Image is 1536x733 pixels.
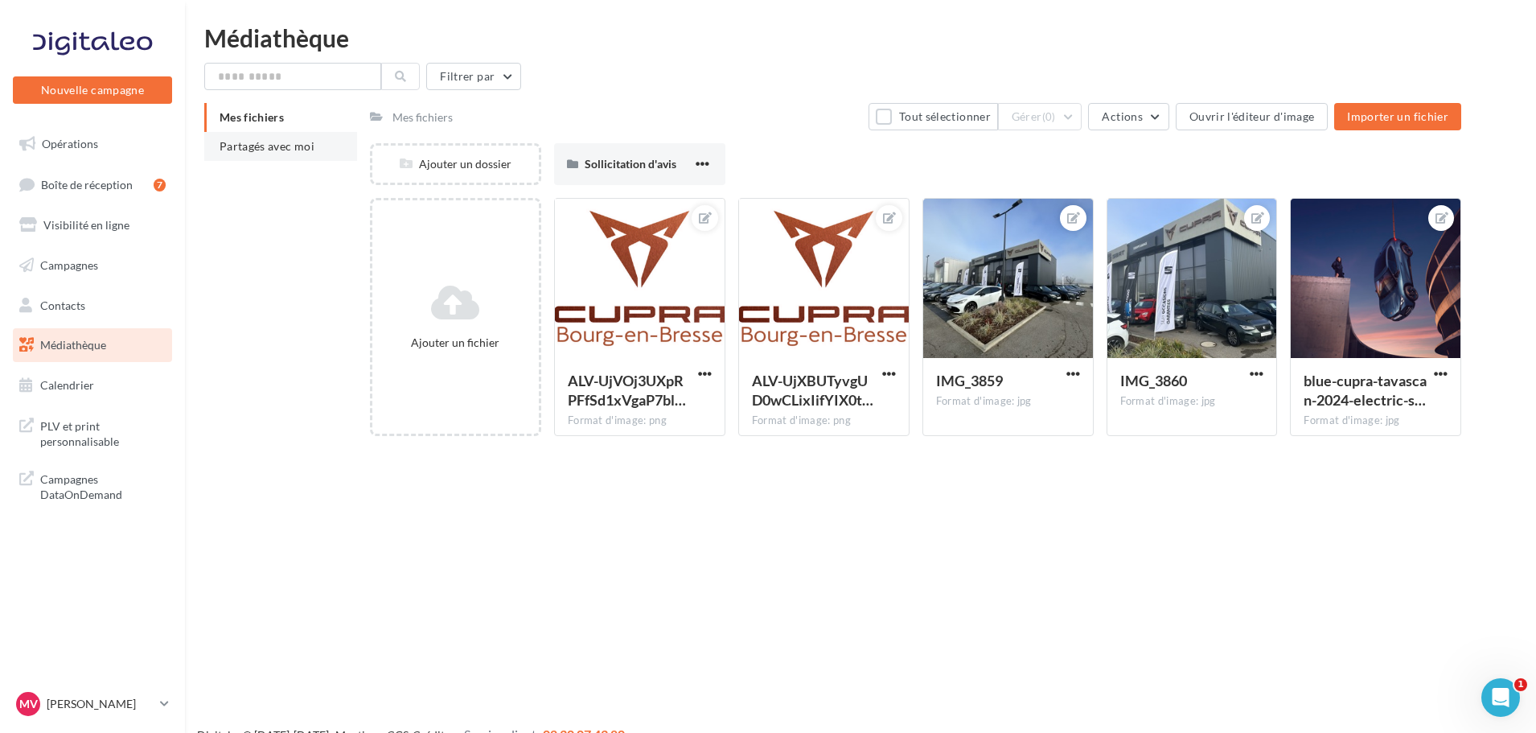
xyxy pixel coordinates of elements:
[1304,372,1427,409] span: blue-cupra-tavascan-2024-electric-suv-coupe
[40,258,98,272] span: Campagnes
[40,415,166,450] span: PLV et print personnalisable
[869,103,997,130] button: Tout sélectionner
[40,338,106,352] span: Médiathèque
[43,218,129,232] span: Visibilité en ligne
[10,369,175,402] a: Calendrier
[40,298,85,311] span: Contacts
[998,103,1082,130] button: Gérer(0)
[10,462,175,509] a: Campagnes DataOnDemand
[1334,103,1461,130] button: Importer un fichier
[936,372,1003,389] span: IMG_3859
[936,394,1080,409] div: Format d'image: jpg
[568,414,712,428] div: Format d'image: png
[426,63,521,90] button: Filtrer par
[220,110,284,124] span: Mes fichiers
[585,157,676,171] span: Sollicitation d'avis
[10,328,175,362] a: Médiathèque
[1120,372,1187,389] span: IMG_3860
[154,179,166,191] div: 7
[204,26,1517,50] div: Médiathèque
[10,127,175,161] a: Opérations
[40,468,166,503] span: Campagnes DataOnDemand
[1176,103,1328,130] button: Ouvrir l'éditeur d'image
[10,289,175,323] a: Contacts
[40,378,94,392] span: Calendrier
[372,156,539,172] div: Ajouter un dossier
[13,76,172,104] button: Nouvelle campagne
[41,177,133,191] span: Boîte de réception
[1514,678,1527,691] span: 1
[10,167,175,202] a: Boîte de réception7
[752,414,896,428] div: Format d'image: png
[752,372,873,409] span: ALV-UjXBUTyvgUD0wCLixIifYIX0tSeTPjCmGwpVkW0BXqp6_jj4TE4
[13,689,172,719] a: Mv [PERSON_NAME]
[10,208,175,242] a: Visibilité en ligne
[1120,394,1264,409] div: Format d'image: jpg
[1304,414,1448,428] div: Format d'image: jpg
[1088,103,1168,130] button: Actions
[220,139,314,153] span: Partagés avec moi
[19,696,38,712] span: Mv
[392,109,453,126] div: Mes fichiers
[47,696,154,712] p: [PERSON_NAME]
[10,409,175,456] a: PLV et print personnalisable
[1347,109,1448,123] span: Importer un fichier
[42,137,98,150] span: Opérations
[1481,678,1520,717] iframe: Intercom live chat
[379,335,532,351] div: Ajouter un fichier
[10,249,175,282] a: Campagnes
[568,372,686,409] span: ALV-UjVOj3UXpRPFfSd1xVgaP7blbG2d_qOh87HBNIzPSixIDCWFqoc
[1102,109,1142,123] span: Actions
[1042,110,1056,123] span: (0)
